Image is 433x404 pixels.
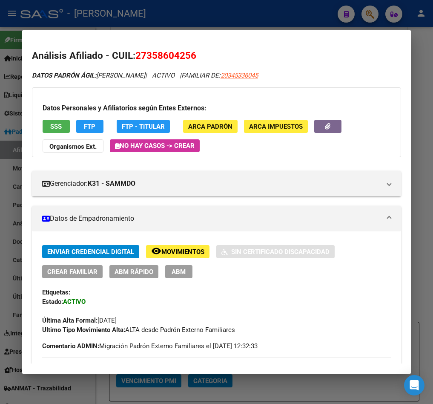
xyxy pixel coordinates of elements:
[122,123,165,130] span: FTP - Titular
[32,72,145,79] span: [PERSON_NAME]
[110,139,200,152] button: No hay casos -> Crear
[146,245,209,258] button: Movimientos
[249,123,303,130] span: ARCA Impuestos
[43,120,70,133] button: SSS
[161,248,204,256] span: Movimientos
[115,142,195,150] span: No hay casos -> Crear
[42,298,63,306] strong: Estado:
[42,245,139,258] button: Enviar Credencial Digital
[42,214,381,224] mat-panel-title: Datos de Empadronamiento
[50,123,62,130] span: SSS
[32,49,401,63] h2: Análisis Afiliado - CUIL:
[135,50,196,61] span: 27358604256
[183,120,238,133] button: ARCA Padrón
[32,72,96,79] strong: DATOS PADRÓN ÁGIL:
[117,120,170,133] button: FTP - Titular
[32,72,258,79] i: | ACTIVO |
[181,72,258,79] span: FAMILIAR DE:
[165,265,192,278] button: ABM
[42,341,258,351] span: Migración Padrón Externo Familiares el [DATE] 12:32:33
[47,248,134,256] span: Enviar Credencial Digital
[221,72,258,79] span: 20345336045
[32,206,401,231] mat-expansion-panel-header: Datos de Empadronamiento
[42,342,99,350] strong: Comentario ADMIN:
[42,326,125,334] strong: Ultimo Tipo Movimiento Alta:
[151,246,161,256] mat-icon: remove_red_eye
[216,245,335,258] button: Sin Certificado Discapacidad
[32,171,401,196] mat-expansion-panel-header: Gerenciador:K31 - SAMMDO
[84,123,95,130] span: FTP
[404,375,424,395] div: Open Intercom Messenger
[49,143,97,150] strong: Organismos Ext.
[42,179,381,189] mat-panel-title: Gerenciador:
[42,265,103,278] button: Crear Familiar
[172,268,186,276] span: ABM
[42,317,97,324] strong: Última Alta Formal:
[43,103,390,113] h3: Datos Personales y Afiliatorios según Entes Externos:
[115,268,153,276] span: ABM Rápido
[231,248,330,256] span: Sin Certificado Discapacidad
[244,120,308,133] button: ARCA Impuestos
[188,123,232,130] span: ARCA Padrón
[42,317,117,324] span: [DATE]
[42,326,235,334] span: ALTA desde Padrón Externo Familiares
[42,289,70,296] strong: Etiquetas:
[109,265,158,278] button: ABM Rápido
[88,179,135,189] strong: K31 - SAMMDO
[43,139,103,153] button: Organismos Ext.
[76,120,103,133] button: FTP
[63,298,86,306] strong: ACTIVO
[47,268,97,276] span: Crear Familiar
